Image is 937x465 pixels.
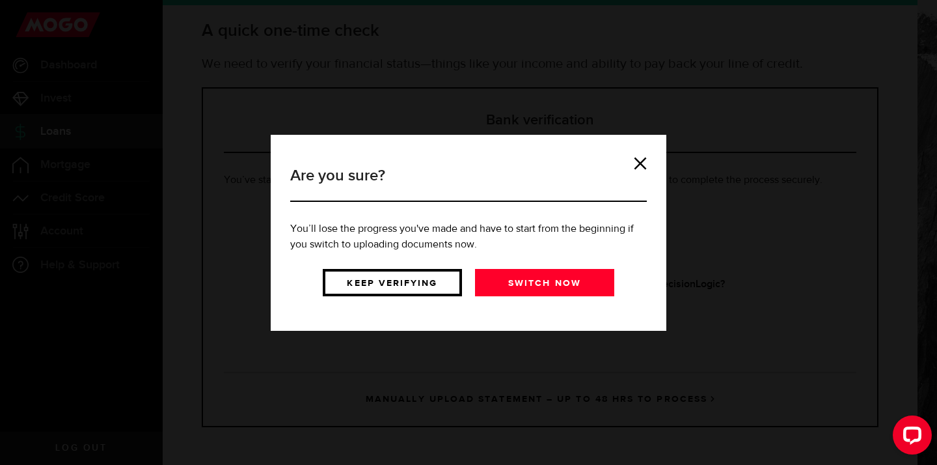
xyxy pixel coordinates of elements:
[475,269,614,296] a: Switch now
[323,269,462,296] a: Keep verifying
[882,410,937,465] iframe: LiveChat chat widget
[290,221,647,253] p: You’ll lose the progress you've made and have to start from the beginning if you switch to upload...
[290,164,647,202] h3: Are you sure?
